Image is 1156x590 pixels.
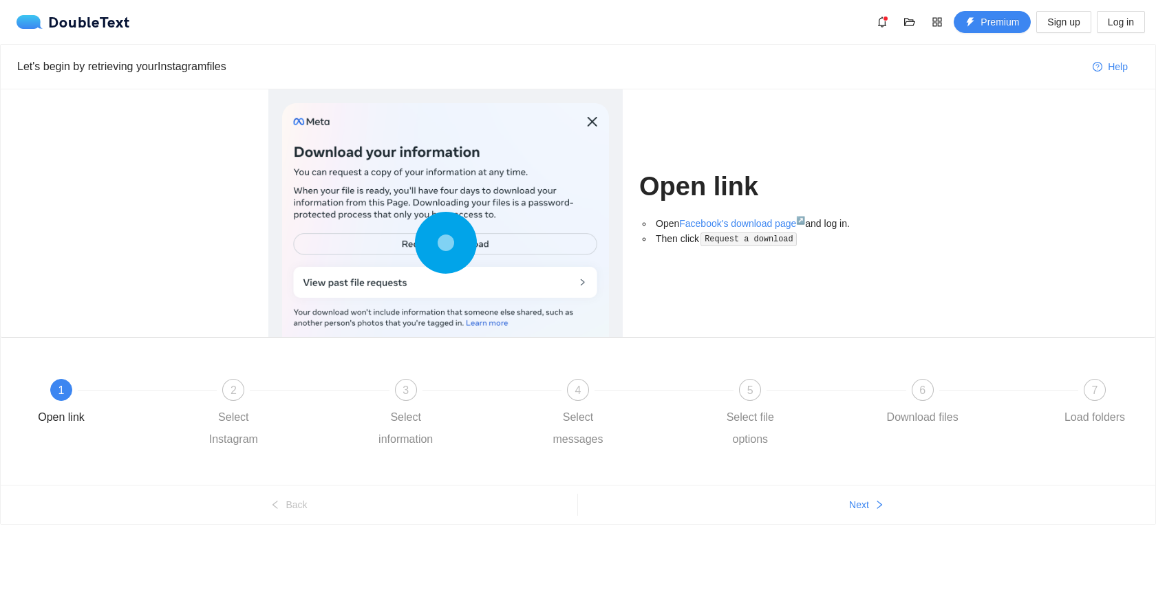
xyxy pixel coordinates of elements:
[1064,406,1125,428] div: Load folders
[1108,14,1134,30] span: Log in
[17,15,48,29] img: logo
[875,500,884,511] span: right
[1092,384,1098,396] span: 7
[710,379,882,450] div: 5Select file options
[1047,14,1080,30] span: Sign up
[58,384,65,396] span: 1
[639,171,888,203] h1: Open link
[17,58,1082,75] div: Let's begin by retrieving your Instagram files
[653,231,888,247] li: Then click
[849,497,869,512] span: Next
[366,379,538,450] div: 3Select information
[927,17,948,28] span: appstore
[887,406,959,428] div: Download files
[926,11,948,33] button: appstore
[981,14,1019,30] span: Premium
[1093,62,1102,73] span: question-circle
[231,384,237,396] span: 2
[1036,11,1091,33] button: Sign up
[954,11,1031,33] button: thunderboltPremium
[965,17,975,28] span: thunderbolt
[883,379,1055,428] div: 6Download files
[872,17,892,28] span: bell
[193,406,273,450] div: Select Instagram
[1,494,577,516] button: leftBack
[1082,56,1139,78] button: question-circleHelp
[38,406,85,428] div: Open link
[575,384,581,396] span: 4
[871,11,893,33] button: bell
[796,216,805,224] sup: ↗
[1108,59,1128,74] span: Help
[679,218,805,229] a: Facebook's download page↗
[700,232,797,246] code: Request a download
[919,384,925,396] span: 6
[899,17,920,28] span: folder-open
[538,379,710,450] div: 4Select messages
[538,406,618,450] div: Select messages
[747,384,753,396] span: 5
[17,15,130,29] a: logoDoubleText
[899,11,921,33] button: folder-open
[403,384,409,396] span: 3
[366,406,446,450] div: Select information
[710,406,790,450] div: Select file options
[578,494,1155,516] button: Nextright
[193,379,365,450] div: 2Select Instagram
[1055,379,1135,428] div: 7Load folders
[653,216,888,231] li: Open and log in.
[21,379,193,428] div: 1Open link
[1097,11,1145,33] button: Log in
[17,15,130,29] div: DoubleText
